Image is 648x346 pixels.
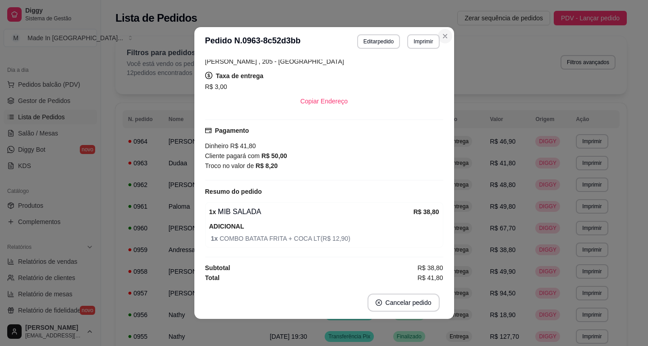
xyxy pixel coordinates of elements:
button: Copiar Endereço [293,92,355,110]
strong: Taxa de entrega [216,72,264,79]
span: R$ 41,80 [229,142,256,150]
button: Close [438,29,452,43]
strong: Total [205,274,220,281]
span: dollar [205,72,212,79]
strong: R$ 8,20 [256,162,278,169]
span: R$ 38,80 [418,263,443,273]
button: Imprimir [407,34,439,49]
span: [PERSON_NAME] , 205 - [GEOGRAPHIC_DATA] [205,58,344,65]
span: Troco no valor de [205,162,256,169]
span: Dinheiro [205,142,229,150]
strong: 1 x [209,208,216,215]
strong: 1 x [211,235,220,242]
strong: Subtotal [205,264,230,271]
div: MIB SALADA [209,206,414,217]
span: COMBO BATATA FRITA + COCA LT ( R$ 12,90 ) [211,234,439,243]
span: Cliente pagará com [205,152,262,159]
strong: R$ 38,80 [414,208,439,215]
strong: Resumo do pedido [205,188,262,195]
span: credit-card [205,127,211,134]
strong: R$ 50,00 [262,152,287,159]
span: R$ 41,80 [418,273,443,283]
span: R$ 3,00 [205,83,227,90]
button: close-circleCancelar pedido [368,294,440,312]
button: Editarpedido [357,34,400,49]
span: close-circle [376,299,382,306]
strong: ADICIONAL [209,223,244,230]
strong: Pagamento [215,127,249,134]
h3: Pedido N. 0963-8c52d3bb [205,34,301,49]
